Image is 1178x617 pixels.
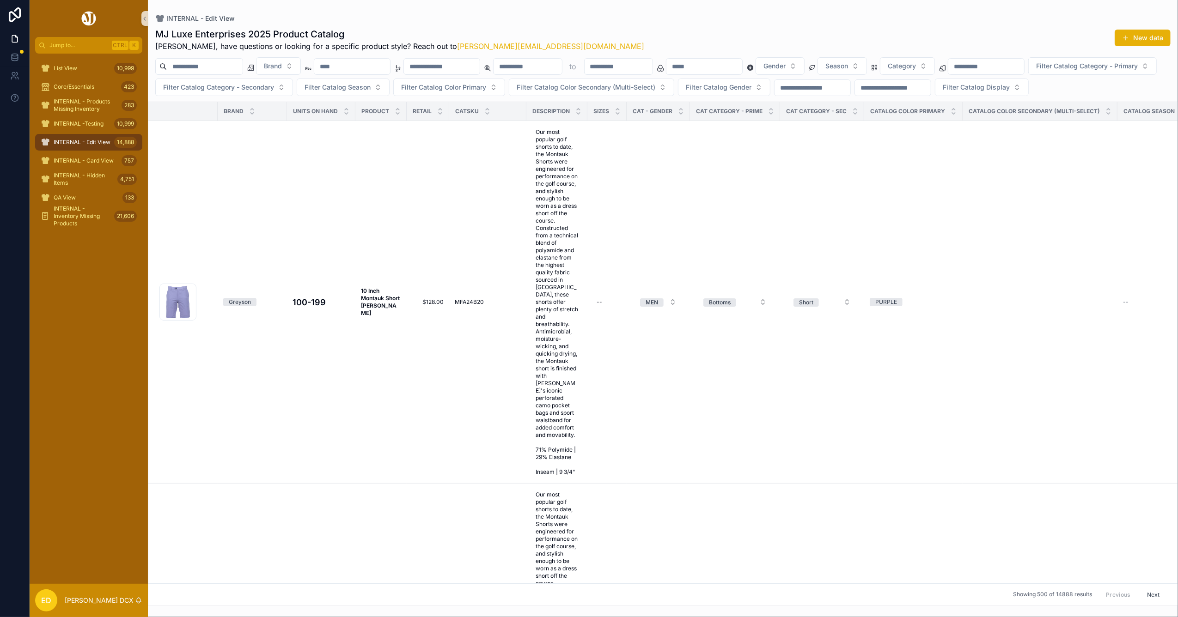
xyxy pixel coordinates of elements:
[35,79,142,95] a: Core/Essentials423
[49,42,108,49] span: Jump to...
[155,41,644,52] span: [PERSON_NAME], have questions or looking for a specific product style? Reach out to
[401,83,486,92] span: Filter Catalog Color Primary
[41,595,51,606] span: ED
[633,108,672,115] span: CAT - GENDER
[117,174,137,185] div: 4,751
[155,28,644,41] h1: MJ Luxe Enterprises 2025 Product Catalog
[112,41,128,50] span: Ctrl
[361,108,389,115] span: Product
[122,155,137,166] div: 757
[54,194,76,201] span: QA View
[223,298,281,306] a: Greyson
[54,83,94,91] span: Core/Essentials
[793,297,819,307] button: Unselect SHORT
[763,61,786,71] span: Gender
[54,98,118,113] span: INTERNAL - Products Missing Inventory
[155,14,235,23] a: INTERNAL - Edit View
[35,115,142,132] a: INTERNAL -Testing10,999
[1141,587,1166,602] button: Next
[517,83,655,92] span: Filter Catalog Color Secondary (Multi-Select)
[597,298,602,306] div: --
[709,298,731,307] div: Bottoms
[633,294,684,310] button: Select Button
[54,205,110,227] span: INTERNAL - Inventory Missing Products
[256,57,301,75] button: Select Button
[888,61,916,71] span: Category
[870,108,945,115] span: Catalog Color Primary
[54,157,114,164] span: INTERNAL - Card View
[1123,298,1129,306] span: --
[122,100,137,111] div: 283
[457,42,644,51] a: [PERSON_NAME][EMAIL_ADDRESS][DOMAIN_NAME]
[536,128,578,476] span: Our most popular golf shorts to date, the Montauk Shorts were engineered for performance on the g...
[35,152,142,169] a: INTERNAL - Card View757
[35,37,142,54] button: Jump to...CtrlK
[870,298,957,306] a: PURPLE
[121,81,137,92] div: 423
[114,63,137,74] div: 10,999
[163,83,274,92] span: Filter Catalog Category - Secondary
[35,60,142,77] a: List View10,999
[686,83,751,92] span: Filter Catalog Gender
[943,83,1010,92] span: Filter Catalog Display
[678,79,770,96] button: Select Button
[30,54,148,236] div: scrollable content
[799,298,813,307] div: Short
[786,293,859,311] a: Select Button
[532,108,570,115] span: Description
[1123,108,1175,115] span: Catalog Season
[413,108,432,115] span: Retail
[293,108,338,115] span: Units On Hand
[703,297,736,307] button: Unselect BOTTOMS
[305,83,371,92] span: Filter Catalog Season
[224,108,244,115] span: Brand
[696,108,763,115] span: CAT CATEGORY - PRIME
[54,139,110,146] span: INTERNAL - Edit View
[1115,30,1171,46] a: New data
[130,42,138,49] span: K
[935,79,1029,96] button: Select Button
[54,120,104,127] span: INTERNAL -Testing
[818,57,867,75] button: Select Button
[455,108,479,115] span: CATSKU
[570,61,577,72] p: to
[35,97,142,114] a: INTERNAL - Products Missing Inventory283
[35,134,142,151] a: INTERNAL - Edit View14,888
[786,294,858,310] button: Select Button
[35,208,142,224] a: INTERNAL - Inventory Missing Products21,606
[969,108,1100,115] span: Catalog Color Secondary (Multi-Select)
[1013,591,1092,599] span: Showing 500 of 14888 results
[114,211,137,222] div: 21,606
[412,298,444,306] a: $128.00
[455,298,521,306] a: MFA24B20
[1036,61,1138,71] span: Filter Catalog Category - Primary
[875,298,897,306] div: PURPLE
[35,189,142,206] a: QA View133
[532,125,582,479] a: Our most popular golf shorts to date, the Montauk Shorts were engineered for performance on the g...
[361,287,401,317] a: 10 Inch Montauk Short [PERSON_NAME]
[880,57,935,75] button: Select Button
[54,65,77,72] span: List View
[632,293,684,311] a: Select Button
[696,293,775,311] a: Select Button
[646,298,658,307] div: MEN
[35,171,142,188] a: INTERNAL - Hidden Items4,751
[1028,57,1157,75] button: Select Button
[54,172,114,187] span: INTERNAL - Hidden Items
[80,11,98,26] img: App logo
[264,61,282,71] span: Brand
[593,108,609,115] span: SIZES
[786,108,847,115] span: CAT CATEGORY - SEC
[509,79,674,96] button: Select Button
[297,79,390,96] button: Select Button
[393,79,505,96] button: Select Button
[114,137,137,148] div: 14,888
[155,79,293,96] button: Select Button
[455,298,484,306] span: MFA24B20
[293,296,350,308] a: 100-199
[756,57,805,75] button: Select Button
[593,295,621,309] a: --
